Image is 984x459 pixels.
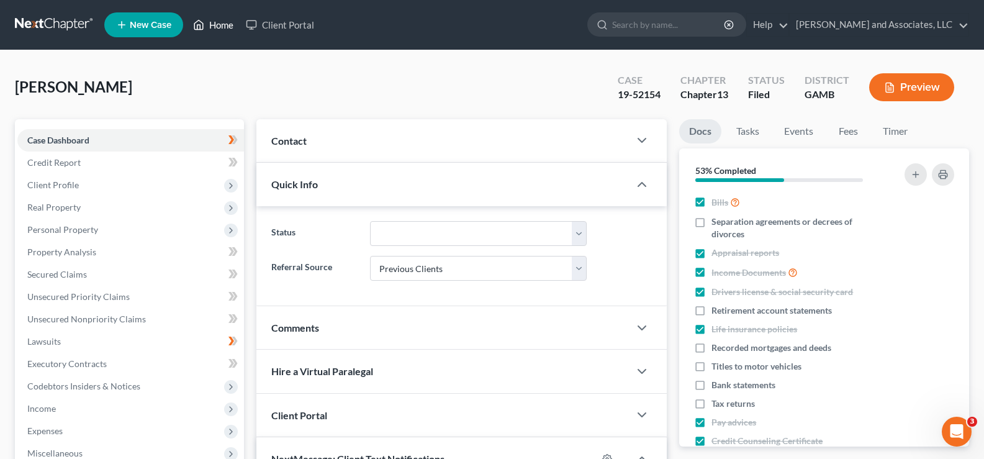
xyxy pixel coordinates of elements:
span: Comments [271,322,319,334]
span: Titles to motor vehicles [711,360,801,373]
div: Filed [748,88,785,102]
a: Unsecured Priority Claims [17,286,244,308]
div: Chapter [680,88,728,102]
span: 13 [717,88,728,100]
span: Quick Info [271,178,318,190]
label: Status [265,221,363,246]
a: Tasks [726,119,769,143]
span: Appraisal reports [711,247,779,259]
div: Status [748,73,785,88]
span: Bank statements [711,379,775,391]
span: Drivers license & social security card [711,286,853,298]
a: Unsecured Nonpriority Claims [17,308,244,330]
a: Home [187,14,240,36]
a: Client Portal [240,14,320,36]
span: Income Documents [711,266,786,279]
a: Timer [873,119,918,143]
span: Income [27,403,56,414]
span: Secured Claims [27,269,87,279]
span: Credit Report [27,157,81,168]
span: Separation agreements or decrees of divorces [711,216,886,240]
span: Client Portal [271,409,327,421]
span: 3 [967,417,977,427]
input: Search by name... [612,13,726,36]
span: Miscellaneous [27,448,83,458]
span: Recorded mortgages and deeds [711,342,831,354]
span: Lawsuits [27,336,61,347]
strong: 53% Completed [695,165,756,176]
a: Events [774,119,823,143]
span: Real Property [27,202,81,212]
span: Bills [711,196,728,209]
span: Unsecured Nonpriority Claims [27,314,146,324]
iframe: Intercom live chat [942,417,972,447]
button: Preview [869,73,954,101]
span: Credit Counseling Certificate [711,435,823,447]
div: Case [618,73,661,88]
div: 19-52154 [618,88,661,102]
span: Codebtors Insiders & Notices [27,381,140,391]
div: District [805,73,849,88]
div: GAMB [805,88,849,102]
span: Pay advices [711,416,756,429]
span: Unsecured Priority Claims [27,291,130,302]
span: [PERSON_NAME] [15,78,132,96]
a: Property Analysis [17,241,244,263]
a: Docs [679,119,721,143]
span: Expenses [27,425,63,436]
span: Tax returns [711,398,755,410]
div: Chapter [680,73,728,88]
span: Retirement account statements [711,304,832,317]
span: Case Dashboard [27,135,89,145]
a: Fees [828,119,868,143]
span: Contact [271,135,307,147]
label: Referral Source [265,256,363,281]
a: Executory Contracts [17,353,244,375]
a: Secured Claims [17,263,244,286]
a: [PERSON_NAME] and Associates, LLC [790,14,968,36]
span: New Case [130,20,171,30]
span: Executory Contracts [27,358,107,369]
span: Client Profile [27,180,79,190]
span: Personal Property [27,224,98,235]
span: Life insurance policies [711,323,797,335]
a: Case Dashboard [17,129,244,152]
span: Hire a Virtual Paralegal [271,365,373,377]
span: Property Analysis [27,247,96,257]
a: Lawsuits [17,330,244,353]
a: Credit Report [17,152,244,174]
a: Help [747,14,788,36]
